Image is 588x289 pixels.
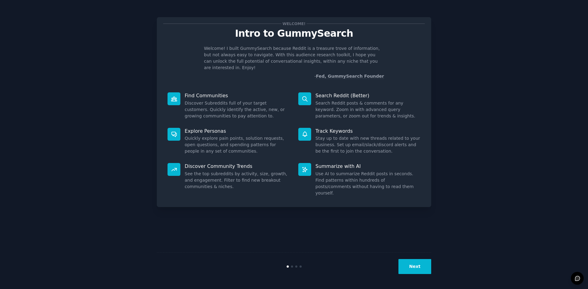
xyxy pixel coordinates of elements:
p: Track Keywords [315,128,420,134]
button: Next [398,259,431,274]
div: - [314,73,384,80]
p: Find Communities [185,92,290,99]
dd: See the top subreddits by activity, size, growth, and engagement. Filter to find new breakout com... [185,171,290,190]
p: Search Reddit (Better) [315,92,420,99]
p: Intro to GummySearch [163,28,425,39]
dd: Search Reddit posts & comments for any keyword. Zoom in with advanced query parameters, or zoom o... [315,100,420,119]
a: Fed, GummySearch Founder [316,74,384,79]
p: Explore Personas [185,128,290,134]
dd: Stay up to date with new threads related to your business. Set up email/slack/discord alerts and ... [315,135,420,154]
p: Welcome! I built GummySearch because Reddit is a treasure trove of information, but not always ea... [204,45,384,71]
dd: Use AI to summarize Reddit posts in seconds. Find patterns within hundreds of posts/comments with... [315,171,420,196]
span: Welcome! [281,20,307,27]
p: Summarize with AI [315,163,420,169]
dd: Quickly explore pain points, solution requests, open questions, and spending patterns for people ... [185,135,290,154]
p: Discover Community Trends [185,163,290,169]
dd: Discover Subreddits full of your target customers. Quickly identify the active, new, or growing c... [185,100,290,119]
